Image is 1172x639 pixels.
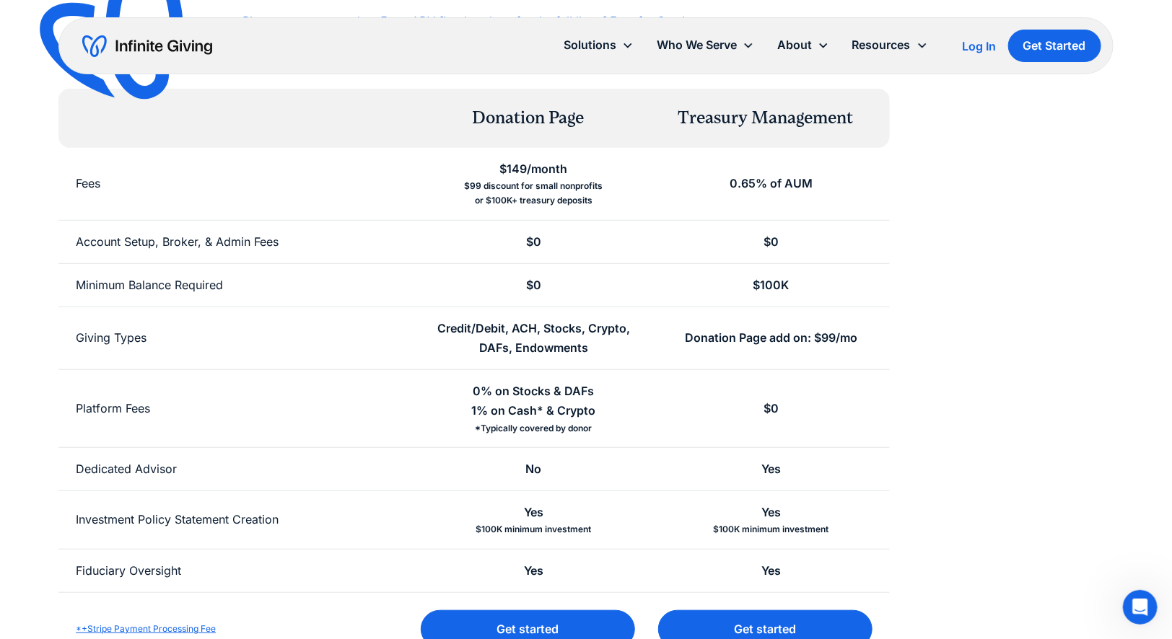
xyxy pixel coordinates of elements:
[76,623,216,634] a: *+Stripe Payment Processing Fee
[76,232,279,252] div: Account Setup, Broker, & Admin Fees
[764,232,779,252] div: $0
[761,561,781,581] div: Yes
[645,30,766,61] div: Who We Serve
[524,561,543,581] div: Yes
[61,8,84,31] img: Profile image for Kasey
[761,503,781,522] div: Yes
[92,472,103,484] button: Start recording
[76,276,223,295] div: Minimum Balance Required
[9,6,37,33] button: go back
[963,38,997,55] a: Log In
[525,459,541,479] div: No
[76,399,150,418] div: Platform Fees
[552,30,645,61] div: Solutions
[76,561,181,581] div: Fiduciary Oversight
[226,6,253,33] button: Home
[852,35,911,55] div: Resources
[764,399,779,418] div: $0
[526,276,541,295] div: $0
[41,8,64,31] img: Profile image for Leah
[82,35,212,58] a: home
[69,472,80,484] button: Gif picker
[464,179,603,208] div: $99 discount for small nonprofits or $100K+ treasury deposits
[777,35,812,55] div: About
[657,35,737,55] div: Who We Serve
[122,18,191,32] p: Within an hour
[248,467,271,490] button: Send a message…
[45,472,57,484] button: Emoji picker
[766,30,841,61] div: About
[471,382,595,420] div: 0% on Stocks & DAFs 1% on Cash* & Crypto
[472,106,584,131] div: Donation Page
[524,503,543,522] div: Yes
[526,232,541,252] div: $0
[1123,590,1158,625] iframe: Intercom live chat
[753,276,790,295] div: $100K
[564,35,616,55] div: Solutions
[475,421,592,436] div: *Typically covered by donor
[841,30,940,61] div: Resources
[685,328,857,348] div: Donation Page add on: $99/mo
[76,174,100,193] div: Fees
[76,510,279,529] div: Investment Policy Statement Creation
[242,14,704,28] a: Please see our complete Form ADV firm brochure for the full list of Fees for Services
[963,40,997,52] div: Log In
[12,442,276,467] textarea: Message…
[76,328,146,348] div: Giving Types
[678,106,853,131] div: Treasury Management
[432,319,635,358] div: Credit/Debit, ACH, Stocks, Crypto, DAFs, Endowments
[253,6,279,32] div: Close
[714,522,829,537] div: $100K minimum investment
[761,459,781,479] div: Yes
[499,159,567,179] div: $149/month
[730,174,813,193] div: 0.65% of AUM
[82,8,105,31] img: Profile image for Karen
[110,7,191,18] h1: Infinite Giving
[22,472,34,484] button: Upload attachment
[476,522,591,537] div: $100K minimum investment
[76,459,177,479] div: Dedicated Advisor
[1008,30,1101,62] a: Get Started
